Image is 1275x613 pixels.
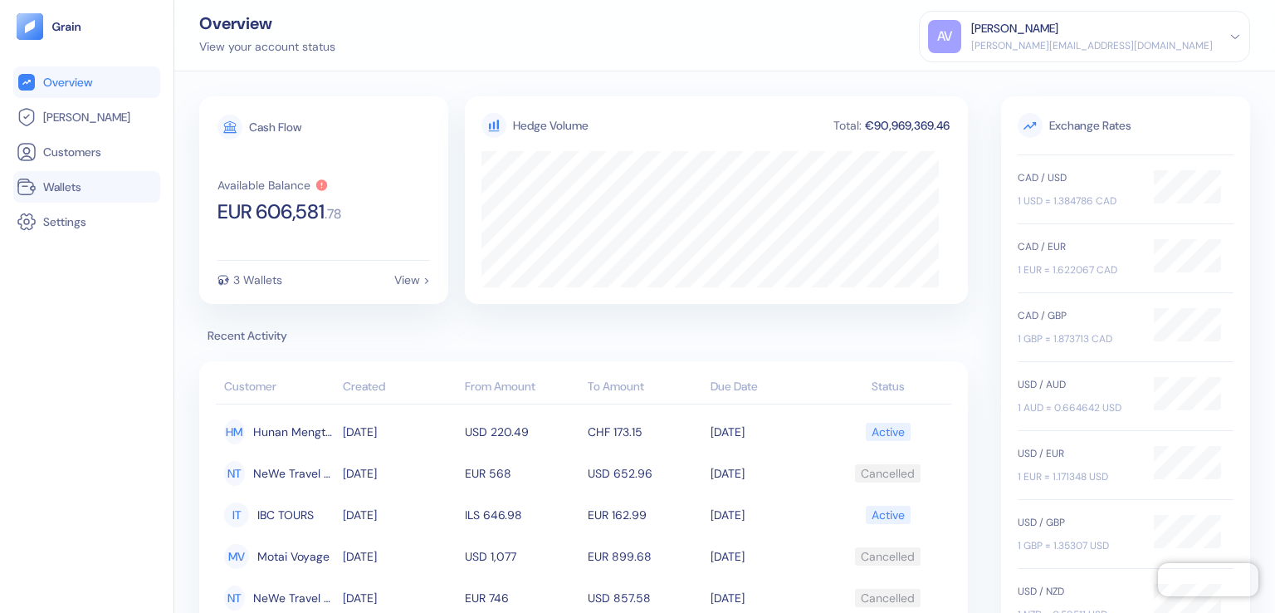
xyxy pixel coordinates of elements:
div: View your account status [199,38,335,56]
td: USD 220.49 [461,411,584,453]
td: [DATE] [706,536,829,577]
div: Available Balance [217,179,310,191]
span: Recent Activity [199,327,968,345]
div: AV [928,20,961,53]
td: USD 652.96 [584,453,706,494]
td: USD 1,077 [461,536,584,577]
div: Hedge Volume [513,117,589,135]
th: To Amount [584,371,706,405]
span: Hunan Mengtu B2B HPT [253,418,335,446]
td: [DATE] [706,453,829,494]
div: Active [872,501,905,529]
span: Motai Voyage [257,542,330,571]
td: EUR 162.99 [584,494,706,536]
td: [DATE] [706,411,829,453]
div: USD / GBP [1018,515,1137,530]
div: 1 EUR = 1.171348 USD [1018,469,1137,484]
div: NT [224,586,245,611]
span: Settings [43,213,86,230]
a: Customers [17,142,157,162]
td: [DATE] [706,494,829,536]
div: 1 EUR = 1.622067 CAD [1018,262,1137,277]
span: . 78 [325,208,341,221]
td: CHF 173.15 [584,411,706,453]
div: Total: [832,120,863,131]
span: NeWe Travel GmbH AT [253,584,334,612]
div: €90,969,369.46 [863,120,951,131]
div: Cash Flow [249,121,301,133]
td: ILS 646.98 [461,494,584,536]
div: 3 Wallets [233,274,282,286]
div: Cancelled [861,584,915,612]
span: EUR 606,581 [217,202,325,222]
div: CAD / GBP [1018,308,1137,323]
span: Wallets [43,179,81,195]
span: Customers [43,144,101,160]
img: logo [51,21,82,32]
td: [DATE] [339,411,462,453]
div: MV [224,544,249,569]
div: USD / AUD [1018,377,1137,392]
div: Cancelled [861,459,915,488]
div: 1 GBP = 1.873713 CAD [1018,331,1137,346]
td: EUR 568 [461,453,584,494]
td: EUR 899.68 [584,536,706,577]
img: logo-tablet-V2.svg [17,13,43,40]
div: 1 GBP = 1.35307 USD [1018,538,1137,553]
div: CAD / EUR [1018,239,1137,254]
span: Exchange Rates [1018,113,1233,138]
a: Wallets [17,177,157,197]
span: Overview [43,74,92,91]
div: IT [224,503,249,527]
th: From Amount [461,371,584,405]
div: Status [833,378,943,395]
div: [PERSON_NAME] [971,20,1058,37]
div: 1 USD = 1.384786 CAD [1018,194,1137,208]
td: [DATE] [339,536,462,577]
div: Active [872,418,905,446]
span: NeWe Travel GmbH AT [253,459,334,488]
div: USD / EUR [1018,446,1137,461]
td: [DATE] [339,494,462,536]
div: Overview [199,15,335,32]
div: USD / NZD [1018,584,1137,599]
span: IBC TOURS [257,501,314,529]
button: Available Balance [217,179,329,192]
td: [DATE] [339,453,462,494]
th: Customer [216,371,339,405]
div: NT [224,461,245,486]
div: [PERSON_NAME][EMAIL_ADDRESS][DOMAIN_NAME] [971,38,1213,53]
th: Due Date [706,371,829,405]
div: Cancelled [861,542,915,571]
div: 1 AUD = 0.664642 USD [1018,400,1137,415]
a: Overview [17,72,157,92]
div: View > [394,274,430,286]
th: Created [339,371,462,405]
div: CAD / USD [1018,170,1137,185]
iframe: Chatra live chat [1158,563,1258,596]
span: [PERSON_NAME] [43,109,130,125]
div: HM [224,419,245,444]
a: [PERSON_NAME] [17,107,157,127]
a: Settings [17,212,157,232]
